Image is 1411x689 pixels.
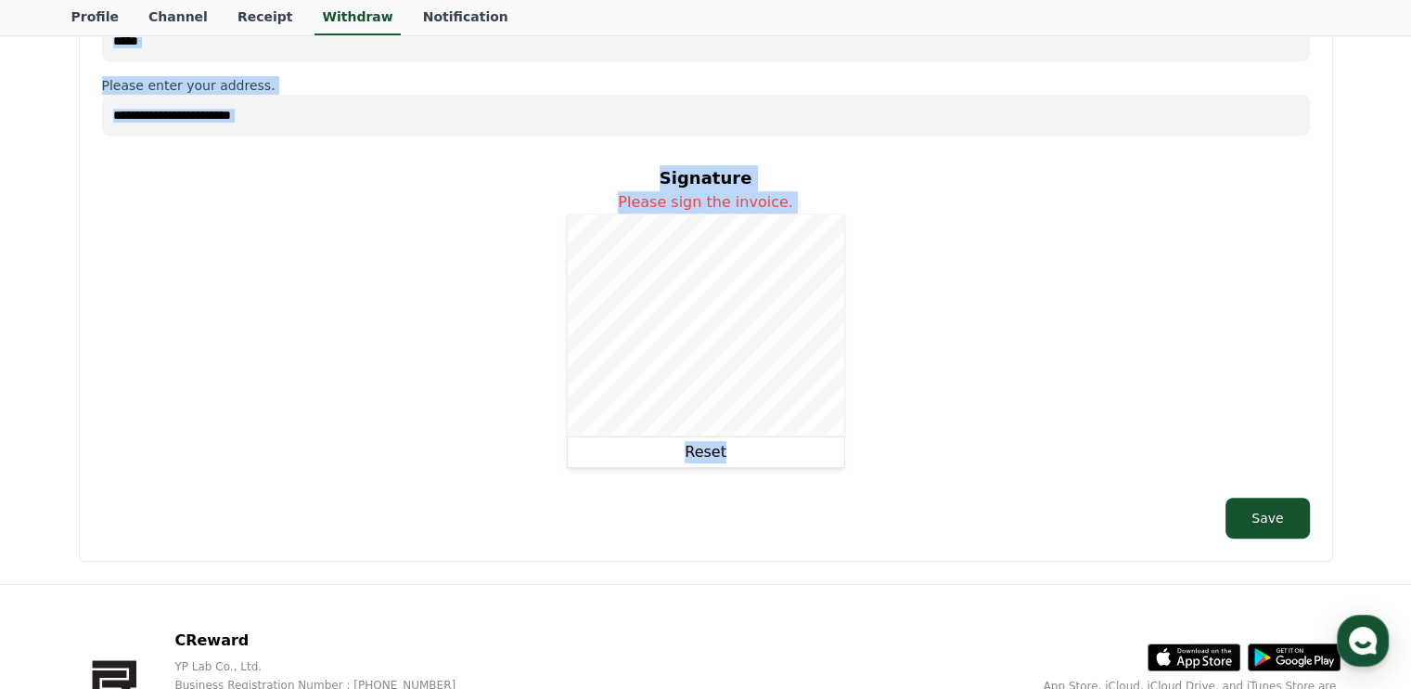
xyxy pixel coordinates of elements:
a: Settings [239,535,356,581]
span: Messages [154,564,209,578]
span: Settings [275,563,320,578]
button: Save [1225,498,1309,539]
span: Home [47,563,80,578]
p: Please enter your address. [102,76,1310,95]
p: Please sign the invoice. [618,191,793,214]
p: CReward [174,630,485,652]
p: YP Lab Co., Ltd. [174,659,485,674]
p: Signature [660,165,751,191]
a: Messages [122,535,239,581]
button: Reset [567,436,845,468]
a: Home [6,535,122,581]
